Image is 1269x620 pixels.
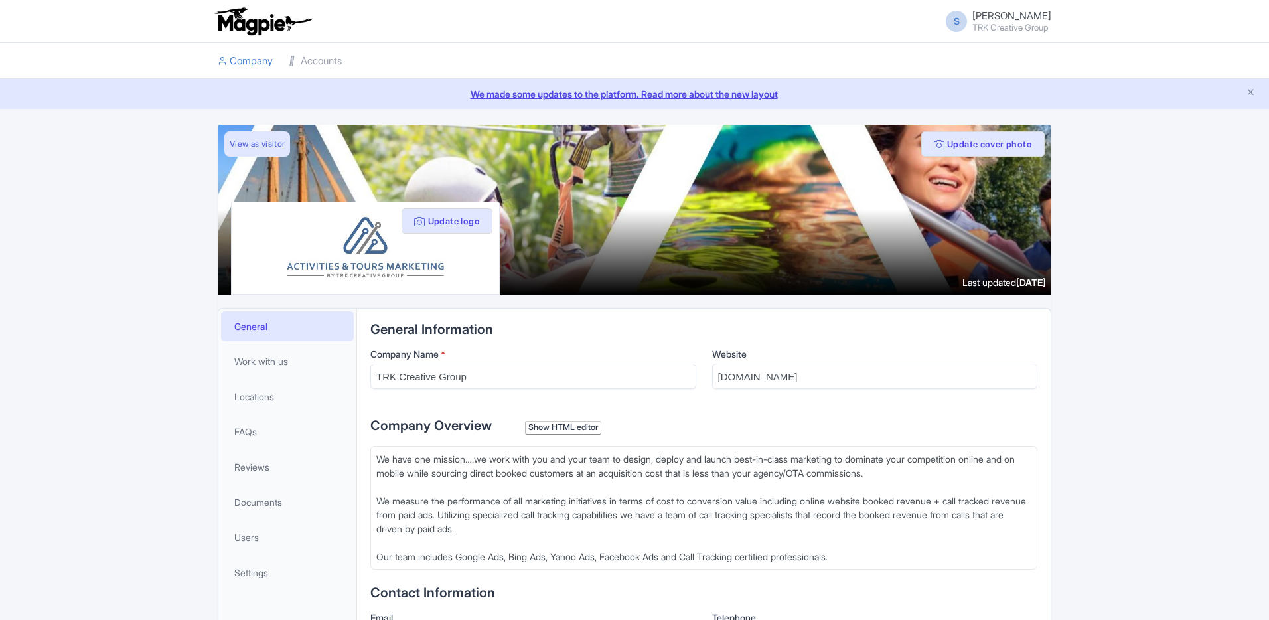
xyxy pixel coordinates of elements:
a: We made some updates to the platform. Read more about the new layout [8,87,1261,101]
a: Company [218,43,273,80]
span: [DATE] [1016,277,1046,288]
div: Show HTML editor [525,421,601,435]
span: Work with us [234,354,288,368]
a: Accounts [289,43,342,80]
span: General [234,319,267,333]
a: Settings [221,558,354,587]
span: Settings [234,566,268,580]
span: Users [234,530,259,544]
h2: Contact Information [370,585,1037,600]
span: [PERSON_NAME] [972,9,1051,22]
div: We have one mission….we work with you and your team to design, deploy and launch best-in-class ma... [376,452,1031,564]
img: npblp3ev0uyrktjqlrze.jpg [258,212,472,283]
a: S [PERSON_NAME] TRK Creative Group [938,11,1051,32]
a: FAQs [221,417,354,447]
a: General [221,311,354,341]
span: S [946,11,967,32]
a: Reviews [221,452,354,482]
small: TRK Creative Group [972,23,1051,32]
span: Reviews [234,460,269,474]
span: Company Name [370,349,439,360]
span: Company Overview [370,418,492,433]
a: Work with us [221,347,354,376]
span: FAQs [234,425,257,439]
a: Documents [221,487,354,517]
button: Update cover photo [921,131,1045,157]
img: logo-ab69f6fb50320c5b225c76a69d11143b.png [211,7,314,36]
a: Locations [221,382,354,412]
trix-editor: To enrich screen reader interactions, please activate Accessibility in Grammarly extension settings [370,446,1037,570]
button: Close announcement [1246,86,1256,101]
div: Last updated [962,275,1046,289]
h2: General Information [370,322,1037,337]
span: Documents [234,495,282,509]
span: Website [712,349,747,360]
a: Users [221,522,354,552]
a: View as visitor [224,131,290,157]
span: Locations [234,390,274,404]
button: Update logo [402,208,492,234]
